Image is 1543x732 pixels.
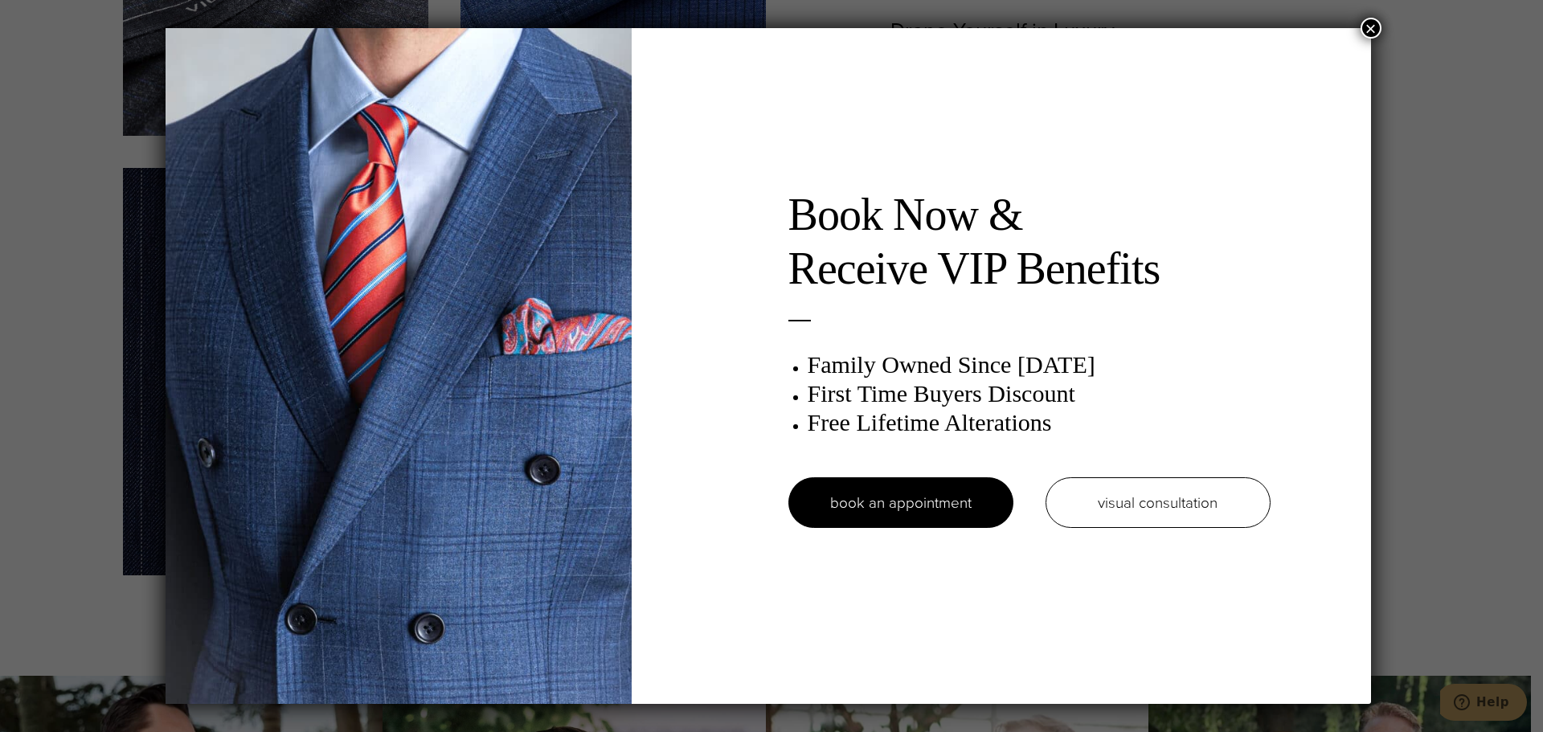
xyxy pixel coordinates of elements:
span: Help [36,11,69,26]
a: book an appointment [788,477,1013,528]
h3: First Time Buyers Discount [808,379,1271,408]
h3: Family Owned Since [DATE] [808,350,1271,379]
h3: Free Lifetime Alterations [808,408,1271,437]
a: visual consultation [1046,477,1271,528]
h2: Book Now & Receive VIP Benefits [788,188,1271,296]
button: Close [1361,18,1381,39]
